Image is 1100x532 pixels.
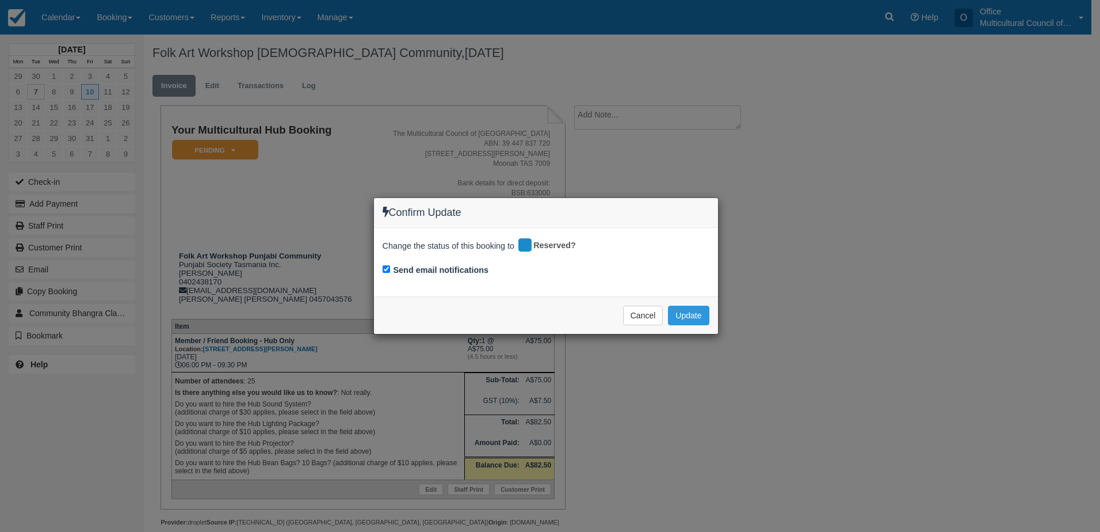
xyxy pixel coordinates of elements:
label: Send email notifications [394,264,489,276]
button: Update [668,306,709,325]
div: Reserved? [517,237,584,255]
h4: Confirm Update [383,207,709,219]
button: Cancel [623,306,663,325]
span: Change the status of this booking to [383,240,515,255]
